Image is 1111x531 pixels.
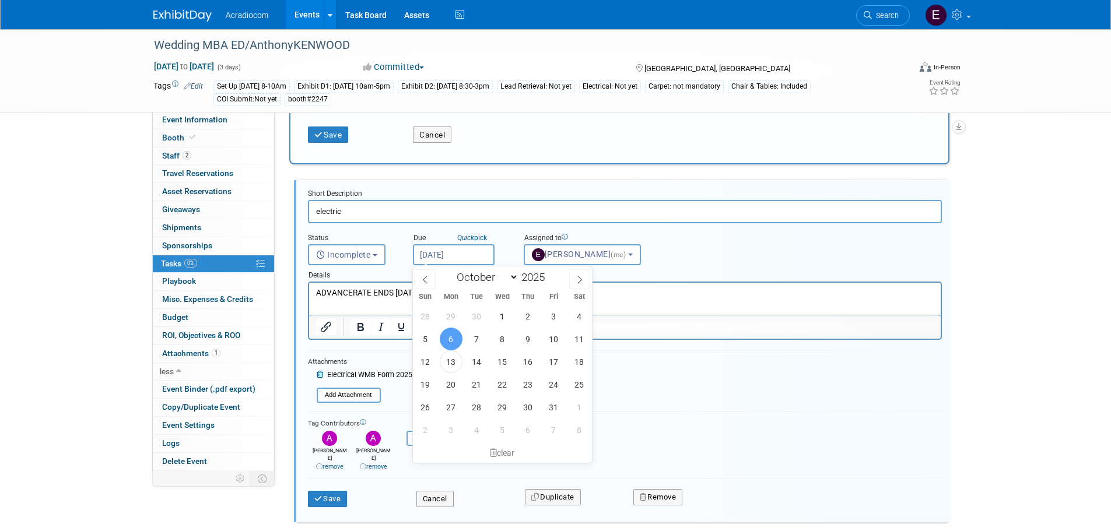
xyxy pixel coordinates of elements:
[524,244,641,265] button: [PERSON_NAME](me)
[542,396,565,419] span: October 31, 2025
[579,80,641,93] div: Electrical: Not yet
[311,446,349,471] div: [PERSON_NAME]
[414,350,437,373] span: October 12, 2025
[285,93,331,106] div: booth#2247
[230,471,251,486] td: Personalize Event Tab Strip
[216,64,241,71] span: (3 days)
[413,443,593,463] div: clear
[316,319,336,335] button: Insert/edit link
[150,35,892,56] div: Wedding MBA ED/AnthonyKENWOOD
[359,61,429,73] button: Committed
[162,187,232,196] span: Asset Reservations
[414,373,437,396] span: October 19, 2025
[153,291,274,308] a: Misc. Expenses & Credits
[413,244,495,265] input: Due Date
[568,305,591,328] span: October 4, 2025
[465,350,488,373] span: October 14, 2025
[568,328,591,350] span: October 11, 2025
[162,312,188,322] span: Budget
[391,319,411,335] button: Underline
[162,241,212,250] span: Sponsorships
[153,399,274,416] a: Copy/Duplicate Event
[308,233,395,244] div: Status
[371,319,391,335] button: Italic
[162,276,196,286] span: Playbook
[153,80,203,106] td: Tags
[491,396,514,419] span: October 29, 2025
[925,4,947,26] img: Elizabeth Martinez
[153,453,274,470] a: Delete Event
[153,381,274,398] a: Event Binder (.pdf export)
[162,133,198,142] span: Booth
[153,255,274,273] a: Tasks0%
[213,93,281,106] div: COI Submit:Not yet
[440,328,462,350] span: October 6, 2025
[465,396,488,419] span: October 28, 2025
[153,165,274,182] a: Travel Reservations
[161,259,197,268] span: Tasks
[872,11,899,20] span: Search
[308,189,942,200] div: Short Description
[316,463,344,470] a: remove
[308,357,425,367] div: Attachments
[566,293,592,301] span: Sat
[515,293,541,301] span: Thu
[568,419,591,441] span: November 8, 2025
[294,80,394,93] div: Exhibit D1: [DATE] 10am-5pm
[153,201,274,219] a: Giveaways
[491,419,514,441] span: November 5, 2025
[316,250,371,259] span: Incomplete
[920,62,931,72] img: Format-Inperson.png
[489,293,515,301] span: Wed
[413,126,451,143] button: Cancel
[928,80,960,86] div: Event Rating
[542,419,565,441] span: November 7, 2025
[153,61,215,72] span: [DATE] [DATE]
[465,373,488,396] span: October 21, 2025
[308,416,942,428] div: Tag Contributors
[611,251,626,259] span: (me)
[327,371,425,379] span: Electrical WMB Form 2025.pdf
[438,293,464,301] span: Mon
[153,10,212,22] img: ExhibitDay
[644,64,790,73] span: [GEOGRAPHIC_DATA], [GEOGRAPHIC_DATA]
[213,80,290,93] div: Set Up [DATE] 8-10Am
[856,5,910,26] a: Search
[440,419,462,441] span: November 3, 2025
[542,305,565,328] span: October 3, 2025
[360,463,387,470] a: remove
[226,10,269,20] span: Acradiocom
[464,293,489,301] span: Tue
[465,328,488,350] span: October 7, 2025
[933,63,961,72] div: In-Person
[491,305,514,328] span: October 1, 2025
[524,233,669,244] div: Assigned to
[162,294,253,304] span: Misc. Expenses & Credits
[162,168,233,178] span: Travel Reservations
[416,491,454,507] button: Cancel
[153,129,274,147] a: Booth
[183,151,191,160] span: 2
[153,183,274,201] a: Asset Reservations
[153,417,274,434] a: Event Settings
[440,396,462,419] span: October 27, 2025
[153,219,274,237] a: Shipments
[153,309,274,326] a: Budget
[178,62,190,71] span: to
[440,305,462,328] span: September 29, 2025
[153,363,274,381] a: less
[517,419,539,441] span: November 6, 2025
[413,233,506,244] div: Due
[518,270,553,284] input: Year
[841,61,961,78] div: Event Format
[542,373,565,396] span: October 24, 2025
[153,345,274,363] a: Attachments1
[568,396,591,419] span: November 1, 2025
[414,419,437,441] span: November 2, 2025
[414,396,437,419] span: October 26, 2025
[162,402,240,412] span: Copy/Duplicate Event
[542,350,565,373] span: October 17, 2025
[351,319,370,335] button: Bold
[465,419,488,441] span: November 4, 2025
